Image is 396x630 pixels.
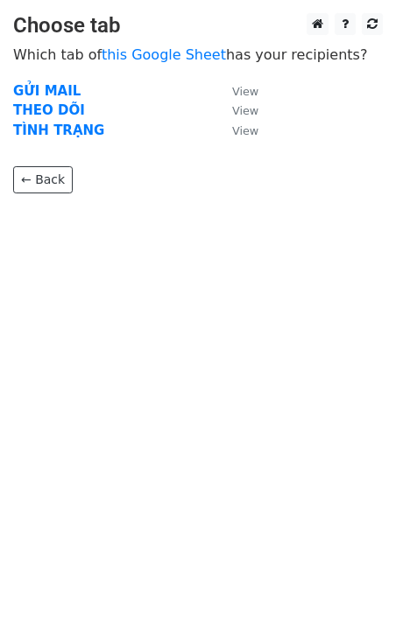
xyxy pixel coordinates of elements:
[232,85,258,98] small: View
[215,83,258,99] a: View
[13,83,81,99] a: GỬI MAIL
[232,124,258,137] small: View
[13,102,85,118] a: THEO DÕI
[13,122,104,138] a: TÌNH TRẠNG
[102,46,226,63] a: this Google Sheet
[13,45,383,64] p: Which tab of has your recipients?
[13,166,73,193] a: ← Back
[232,104,258,117] small: View
[13,13,383,38] h3: Choose tab
[215,102,258,118] a: View
[215,122,258,138] a: View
